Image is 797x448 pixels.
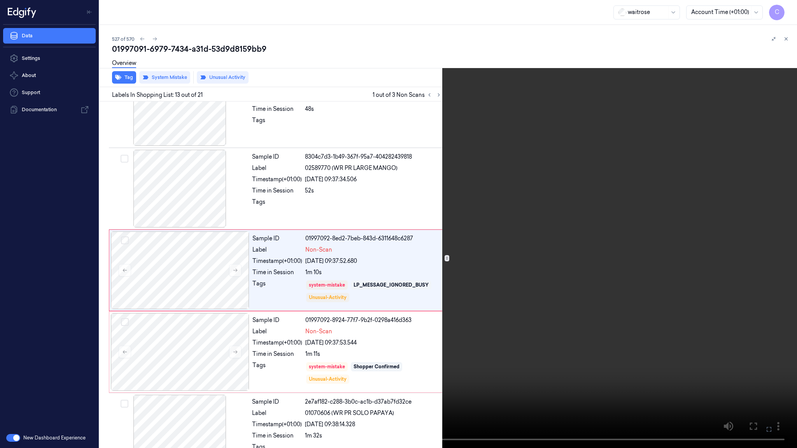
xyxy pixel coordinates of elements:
[197,71,249,84] button: Unusual Activity
[305,164,398,172] span: 02589770 (WR PR LARGE MANGO)
[252,257,302,265] div: Timestamp (+01:00)
[252,280,302,303] div: Tags
[305,153,442,161] div: 8304c7d3-1b49-367f-95a7-404282439818
[3,28,96,44] a: Data
[3,68,96,83] button: About
[252,339,302,347] div: Timestamp (+01:00)
[305,316,441,324] div: 01997092-8924-77f7-9b2f-0298a416d363
[121,155,128,163] button: Select row
[121,318,129,326] button: Select row
[354,363,399,370] div: Shopper Confirmed
[252,175,302,184] div: Timestamp (+01:00)
[252,187,302,195] div: Time in Session
[252,420,302,429] div: Timestamp (+01:00)
[83,6,96,18] button: Toggle Navigation
[305,234,441,243] div: 01997092-8ed2-7beb-843d-6311648c6287
[252,153,302,161] div: Sample ID
[373,90,443,100] span: 1 out of 3 Non Scans
[252,398,302,406] div: Sample ID
[252,409,302,417] div: Label
[252,327,302,336] div: Label
[252,246,302,254] div: Label
[112,59,136,68] a: Overview
[305,398,442,406] div: 2e7af182-c288-3b0c-ac1b-d37ab7fd32ce
[252,164,302,172] div: Label
[3,102,96,117] a: Documentation
[3,51,96,66] a: Settings
[305,327,332,336] span: Non-Scan
[305,187,442,195] div: 52s
[252,316,302,324] div: Sample ID
[139,71,190,84] button: System Mistake
[252,268,302,276] div: Time in Session
[112,91,203,99] span: Labels In Shopping List: 13 out of 21
[252,432,302,440] div: Time in Session
[305,432,442,440] div: 1m 32s
[309,363,345,370] div: system-mistake
[3,85,96,100] a: Support
[121,400,128,408] button: Select row
[305,175,442,184] div: [DATE] 09:37:34.506
[305,350,441,358] div: 1m 11s
[252,116,302,129] div: Tags
[252,234,302,243] div: Sample ID
[252,198,302,210] div: Tags
[112,44,791,54] div: 01997091-6979-7434-a31d-53d9d8159bb9
[305,246,332,254] span: Non-Scan
[305,105,442,113] div: 48s
[112,36,135,42] span: 527 of 570
[252,105,302,113] div: Time in Session
[309,282,345,289] div: system-mistake
[309,294,347,301] div: Unusual-Activity
[305,339,441,347] div: [DATE] 09:37:53.544
[309,376,347,383] div: Unusual-Activity
[121,236,129,244] button: Select row
[769,5,785,20] button: C
[305,420,442,429] div: [DATE] 09:38:14.328
[354,282,429,289] div: LP_MESSAGE_IGNORED_BUSY
[305,257,441,265] div: [DATE] 09:37:52.680
[305,268,441,276] div: 1m 10s
[252,350,302,358] div: Time in Session
[305,409,394,417] span: 01070606 (WR PR SOLO PAPAYA)
[252,361,302,385] div: Tags
[112,71,136,84] button: Tag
